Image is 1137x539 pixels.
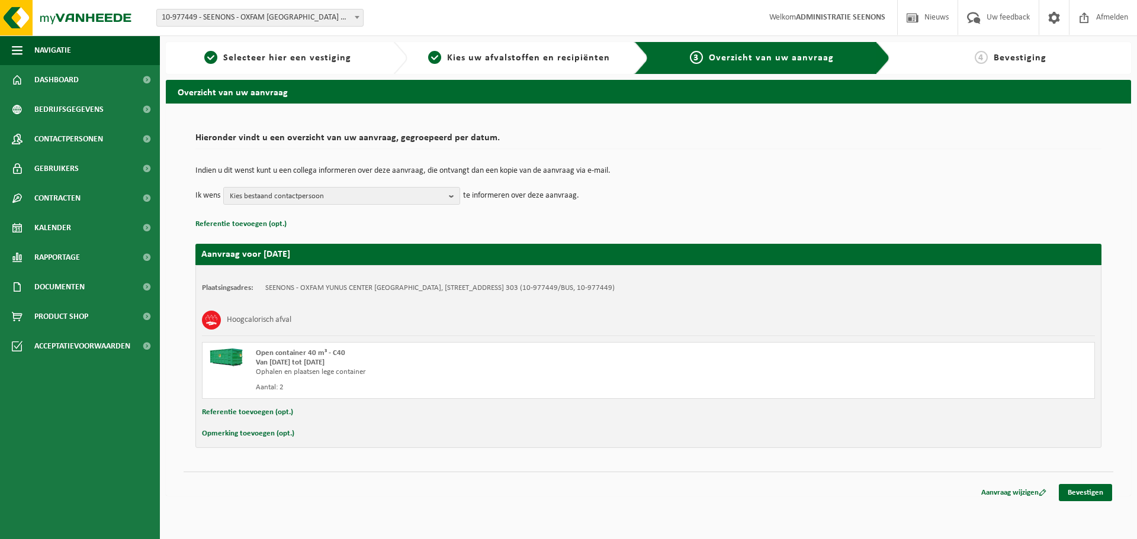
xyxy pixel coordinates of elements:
p: Indien u dit wenst kunt u een collega informeren over deze aanvraag, die ontvangt dan een kopie v... [195,167,1101,175]
a: 2Kies uw afvalstoffen en recipiënten [413,51,625,65]
span: 10-977449 - SEENONS - OXFAM YUNUS CENTER HAREN - HAREN [157,9,363,26]
span: Dashboard [34,65,79,95]
span: Overzicht van uw aanvraag [709,53,834,63]
p: Ik wens [195,187,220,205]
span: 3 [690,51,703,64]
div: Ophalen en plaatsen lege container [256,367,696,377]
span: Rapportage [34,243,80,272]
h2: Overzicht van uw aanvraag [166,80,1131,103]
div: Aantal: 2 [256,383,696,392]
button: Referentie toevoegen (opt.) [195,217,287,232]
span: Product Shop [34,302,88,331]
span: Acceptatievoorwaarden [34,331,130,361]
a: 1Selecteer hier een vestiging [172,51,384,65]
span: Selecteer hier een vestiging [223,53,351,63]
span: Contactpersonen [34,124,103,154]
strong: ADMINISTRATIE SEENONS [796,13,885,22]
img: HK-XC-40-GN-00.png [208,348,244,366]
h2: Hieronder vindt u een overzicht van uw aanvraag, gegroepeerd per datum. [195,133,1101,149]
span: Bevestiging [994,53,1046,63]
span: 1 [204,51,217,64]
button: Referentie toevoegen (opt.) [202,405,293,420]
a: Bevestigen [1059,484,1112,501]
span: Open container 40 m³ - C40 [256,349,345,357]
span: Navigatie [34,35,71,65]
p: te informeren over deze aanvraag. [463,187,579,205]
span: Documenten [34,272,85,302]
span: 4 [975,51,988,64]
span: Kalender [34,213,71,243]
span: 10-977449 - SEENONS - OXFAM YUNUS CENTER HAREN - HAREN [156,9,364,27]
strong: Plaatsingsadres: [202,284,253,292]
a: Aanvraag wijzigen [972,484,1055,501]
span: Bedrijfsgegevens [34,95,104,124]
span: Kies bestaand contactpersoon [230,188,444,205]
button: Opmerking toevoegen (opt.) [202,426,294,441]
strong: Aanvraag voor [DATE] [201,250,290,259]
span: 2 [428,51,441,64]
span: Kies uw afvalstoffen en recipiënten [447,53,610,63]
button: Kies bestaand contactpersoon [223,187,460,205]
td: SEENONS - OXFAM YUNUS CENTER [GEOGRAPHIC_DATA], [STREET_ADDRESS] 303 (10-977449/BUS, 10-977449) [265,283,615,293]
span: Gebruikers [34,154,79,183]
span: Contracten [34,183,81,213]
h3: Hoogcalorisch afval [227,311,291,330]
strong: Van [DATE] tot [DATE] [256,359,325,366]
